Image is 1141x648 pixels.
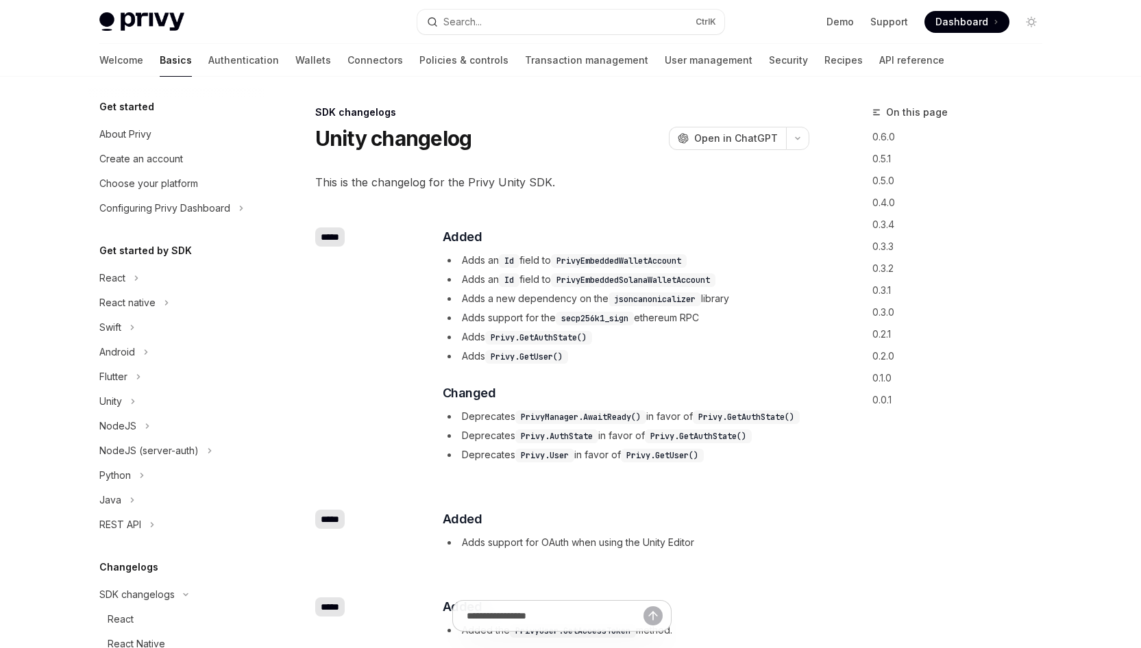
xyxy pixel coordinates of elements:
div: SDK changelogs [99,586,175,603]
div: Create an account [99,151,183,167]
a: 0.2.0 [872,345,1053,367]
code: Id [499,273,519,287]
li: Deprecates in favor of [443,408,808,425]
li: Deprecates in favor of [443,447,808,463]
span: On this page [886,104,948,121]
code: jsoncanonicalizer [609,292,701,306]
code: Privy.GetAuthState() [693,410,800,424]
a: Demo [826,15,854,29]
div: REST API [99,516,141,533]
code: Id [499,254,519,268]
button: Toggle dark mode [1020,11,1042,33]
a: 0.3.4 [872,214,1053,236]
a: Recipes [824,44,863,77]
a: 0.3.1 [872,279,1053,301]
span: Changed [443,384,496,403]
code: PrivyManager.AwaitReady() [515,410,646,424]
a: Connectors [347,44,403,77]
span: Added [443,227,482,247]
li: Adds a new dependency on the library [443,290,808,307]
div: Configuring Privy Dashboard [99,200,230,216]
a: Authentication [208,44,279,77]
h5: Get started by SDK [99,242,192,259]
li: Deprecates in favor of [443,427,808,444]
div: Flutter [99,369,127,385]
span: Open in ChatGPT [694,132,778,145]
code: secp256k1_sign [556,312,634,325]
div: React [99,270,125,286]
code: Privy.GetAuthState() [485,331,592,345]
span: Added [443,510,482,529]
a: 0.0.1 [872,389,1053,411]
code: Privy.GetUser() [485,350,568,364]
a: 0.3.3 [872,236,1053,258]
a: 0.2.1 [872,323,1053,345]
a: Security [769,44,808,77]
a: 0.3.0 [872,301,1053,323]
div: Choose your platform [99,175,198,192]
div: NodeJS (server-auth) [99,443,199,459]
div: NodeJS [99,418,136,434]
code: PrivyEmbeddedWalletAccount [551,254,687,268]
code: Privy.GetUser() [621,449,704,462]
a: User management [665,44,752,77]
li: Adds an field to [443,271,808,288]
div: Python [99,467,131,484]
button: Open in ChatGPT [669,127,786,150]
div: About Privy [99,126,151,142]
span: This is the changelog for the Privy Unity SDK. [315,173,809,192]
div: Swift [99,319,121,336]
div: SDK changelogs [315,105,809,119]
button: Send message [643,606,663,625]
code: Privy.AuthState [515,429,598,443]
div: React [108,611,134,627]
a: Wallets [295,44,331,77]
h5: Get started [99,99,154,115]
a: API reference [879,44,944,77]
a: Basics [160,44,192,77]
li: Adds support for the ethereum RPC [443,310,808,326]
span: Ctrl K [696,16,716,27]
a: 0.1.0 [872,367,1053,389]
a: Dashboard [924,11,1009,33]
h5: Changelogs [99,559,158,575]
li: Adds [443,329,808,345]
button: Search...CtrlK [417,10,724,34]
a: Transaction management [525,44,648,77]
a: 0.5.0 [872,170,1053,192]
li: Adds support for OAuth when using the Unity Editor [443,534,808,551]
div: Unity [99,393,122,410]
a: Welcome [99,44,143,77]
img: light logo [99,12,184,32]
li: Adds [443,348,808,364]
h1: Unity changelog [315,126,472,151]
a: 0.4.0 [872,192,1053,214]
a: Policies & controls [419,44,508,77]
a: 0.3.2 [872,258,1053,279]
a: React [88,607,264,632]
div: Search... [443,14,482,30]
div: Java [99,492,121,508]
span: Dashboard [935,15,988,29]
a: About Privy [88,122,264,147]
li: Adds an field to [443,252,808,269]
code: PrivyEmbeddedSolanaWalletAccount [551,273,715,287]
code: Privy.GetAuthState() [645,429,752,443]
a: 0.6.0 [872,126,1053,148]
a: 0.5.1 [872,148,1053,170]
div: Android [99,344,135,360]
div: React native [99,295,156,311]
code: Privy.User [515,449,574,462]
a: Create an account [88,147,264,171]
a: Choose your platform [88,171,264,196]
a: Support [870,15,908,29]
